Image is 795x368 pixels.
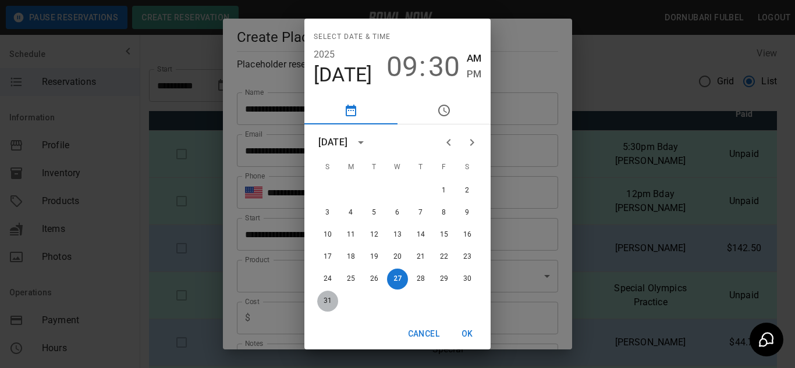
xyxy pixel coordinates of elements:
button: 30 [457,269,478,290]
button: 11 [340,224,361,245]
button: 17 [317,246,338,267]
button: 15 [434,224,455,245]
span: Select date & time [314,28,391,47]
button: 14 [410,224,431,245]
button: 30 [428,51,460,83]
button: 09 [386,51,418,83]
span: Monday [340,156,361,179]
button: 31 [317,291,338,312]
button: OK [449,323,486,345]
button: 24 [317,269,338,290]
button: 3 [317,202,338,223]
button: pick time [397,97,491,124]
button: 7 [410,202,431,223]
button: 19 [364,246,385,267]
button: pick date [304,97,397,124]
button: 6 [387,202,408,223]
span: : [419,51,426,83]
span: Tuesday [364,156,385,179]
button: 4 [340,202,361,223]
button: 8 [434,202,455,223]
button: AM [467,51,481,66]
span: Saturday [457,156,478,179]
button: 27 [387,269,408,290]
div: [DATE] [318,135,347,149]
button: Previous month [437,131,460,154]
button: Next month [460,131,484,154]
button: 21 [410,246,431,267]
button: 10 [317,224,338,245]
button: 20 [387,246,408,267]
button: 28 [410,269,431,290]
button: 12 [364,224,385,245]
button: [DATE] [314,63,372,87]
span: Friday [434,156,455,179]
button: 16 [457,224,478,245]
span: Sunday [317,156,338,179]
button: 13 [387,224,408,245]
button: 26 [364,269,385,290]
button: 2025 [314,47,335,63]
button: Cancel [403,323,444,345]
button: 23 [457,246,478,267]
button: 22 [434,246,455,267]
button: 2 [457,180,478,201]
span: Wednesday [387,156,408,179]
button: calendar view is open, switch to year view [351,133,371,152]
button: 25 [340,269,361,290]
button: PM [467,66,481,82]
button: 18 [340,246,361,267]
button: 29 [434,269,455,290]
button: 5 [364,202,385,223]
button: 9 [457,202,478,223]
span: Thursday [410,156,431,179]
button: 1 [434,180,455,201]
